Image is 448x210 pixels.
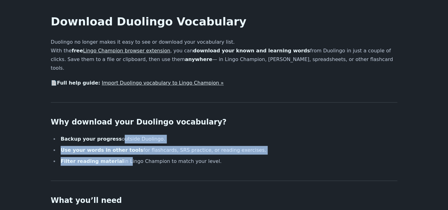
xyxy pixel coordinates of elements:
li: in Lingo Champion to match your level. [59,157,397,166]
strong: Full help guide: [57,80,100,86]
strong: anywhere [185,56,212,62]
strong: Filter reading material [61,158,124,164]
a: Lingo Champion browser extension [83,48,170,54]
strong: Backup your progress [61,136,122,142]
a: Import Duolingo vocabulary to Lingo Champion » [102,80,224,86]
li: for flashcards, SRS practice, or reading exercises. [59,146,397,155]
strong: download your known and learning words [193,48,310,54]
h2: What you’ll need [51,196,397,206]
p: 📄 [51,79,397,87]
h1: Download Duolingo Vocabulary [51,15,397,28]
strong: Use your words in other tools [61,147,143,153]
li: outside Duolingo. [59,135,397,143]
strong: free [72,48,170,54]
p: Duolingo no longer makes it easy to see or download your vocabulary list. With the , you can from... [51,38,397,72]
h2: Why download your Duolingo vocabulary? [51,117,397,127]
